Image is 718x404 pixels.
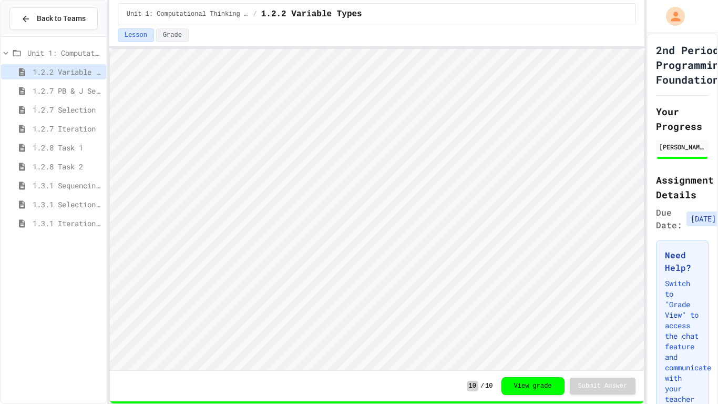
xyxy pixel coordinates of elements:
[110,49,644,370] iframe: Snap! Programming Environment
[33,85,102,96] span: 1.2.7 PB & J Sequencing
[33,66,102,77] span: 1.2.2 Variable Types
[33,161,102,172] span: 1.2.8 Task 2
[501,377,565,395] button: View grade
[656,206,682,231] span: Due Date:
[656,173,709,202] h2: Assignment Details
[33,180,102,191] span: 1.3.1 Sequencing Patterns/Trends
[261,8,362,21] span: 1.2.2 Variable Types
[480,382,484,390] span: /
[33,218,102,229] span: 1.3.1 Iteration Patterns/Trends
[9,7,98,30] button: Back to Teams
[33,123,102,134] span: 1.2.7 Iteration
[659,142,705,151] div: [PERSON_NAME]
[570,378,636,395] button: Submit Answer
[33,199,102,210] span: 1.3.1 Selection Patterns/Trends
[33,104,102,115] span: 1.2.7 Selection
[253,10,257,18] span: /
[665,249,700,274] h3: Need Help?
[37,13,86,24] span: Back to Teams
[27,47,102,58] span: Unit 1: Computational Thinking and Problem Solving
[656,104,709,134] h2: Your Progress
[578,382,628,390] span: Submit Answer
[156,28,189,42] button: Grade
[655,4,688,28] div: My Account
[467,381,478,391] span: 10
[127,10,249,18] span: Unit 1: Computational Thinking and Problem Solving
[118,28,154,42] button: Lesson
[33,142,102,153] span: 1.2.8 Task 1
[485,382,493,390] span: 10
